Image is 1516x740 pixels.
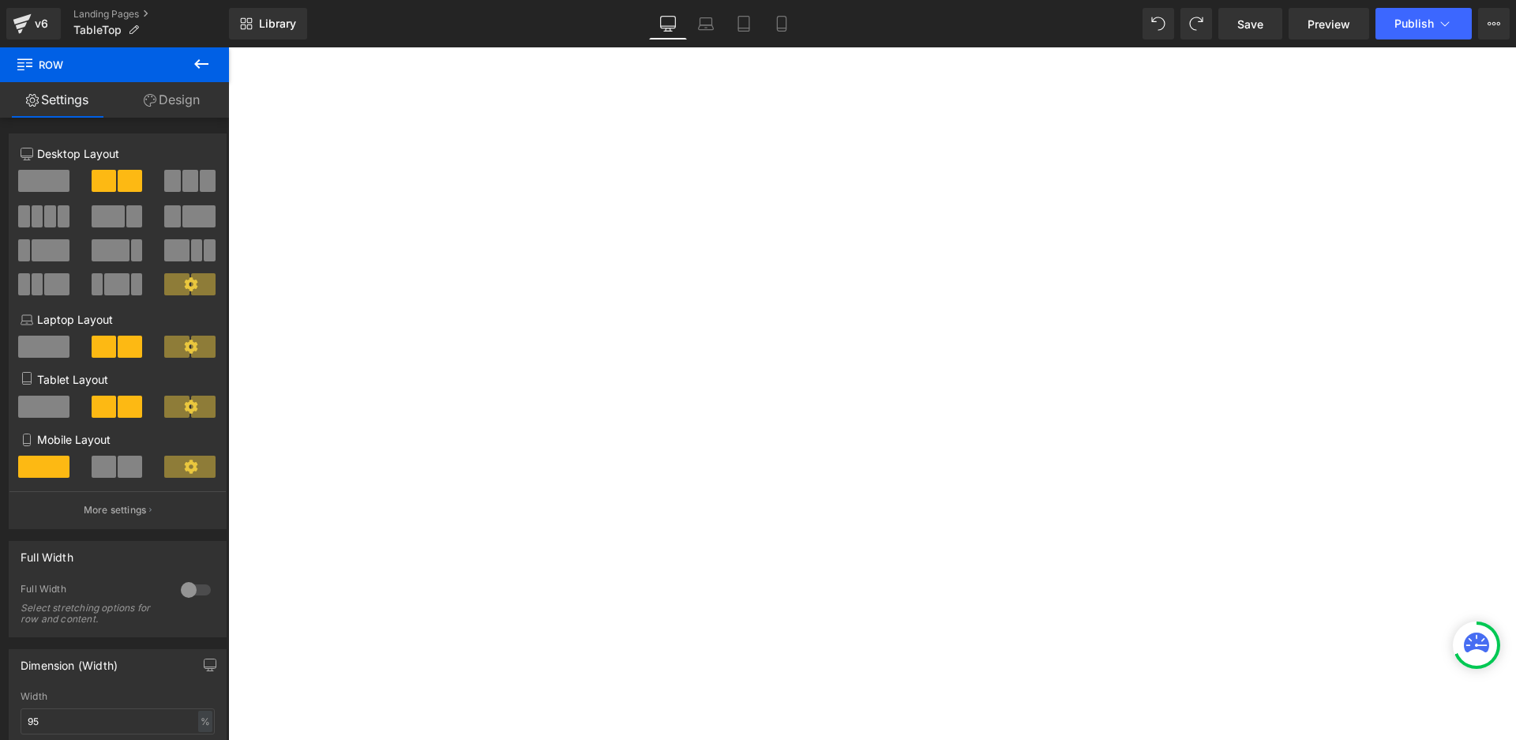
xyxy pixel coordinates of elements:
[259,17,296,31] span: Library
[21,691,215,702] div: Width
[21,650,118,672] div: Dimension (Width)
[1308,16,1350,32] span: Preview
[21,431,215,448] p: Mobile Layout
[114,82,229,118] a: Design
[21,603,163,625] div: Select stretching options for row and content.
[21,145,215,162] p: Desktop Layout
[21,542,73,564] div: Full Width
[198,711,212,732] div: %
[84,503,147,517] p: More settings
[9,491,226,528] button: More settings
[229,8,307,39] a: New Library
[16,47,174,82] span: Row
[21,311,215,328] p: Laptop Layout
[1462,686,1500,724] iframe: Intercom live chat
[1478,8,1510,39] button: More
[73,8,229,21] a: Landing Pages
[73,24,122,36] span: TableTop
[32,13,51,34] div: v6
[21,371,215,388] p: Tablet Layout
[1394,17,1434,30] span: Publish
[687,8,725,39] a: Laptop
[6,8,61,39] a: v6
[1143,8,1174,39] button: Undo
[649,8,687,39] a: Desktop
[1375,8,1472,39] button: Publish
[1180,8,1212,39] button: Redo
[21,708,215,734] input: auto
[763,8,801,39] a: Mobile
[1237,16,1263,32] span: Save
[725,8,763,39] a: Tablet
[21,583,165,599] div: Full Width
[1289,8,1369,39] a: Preview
